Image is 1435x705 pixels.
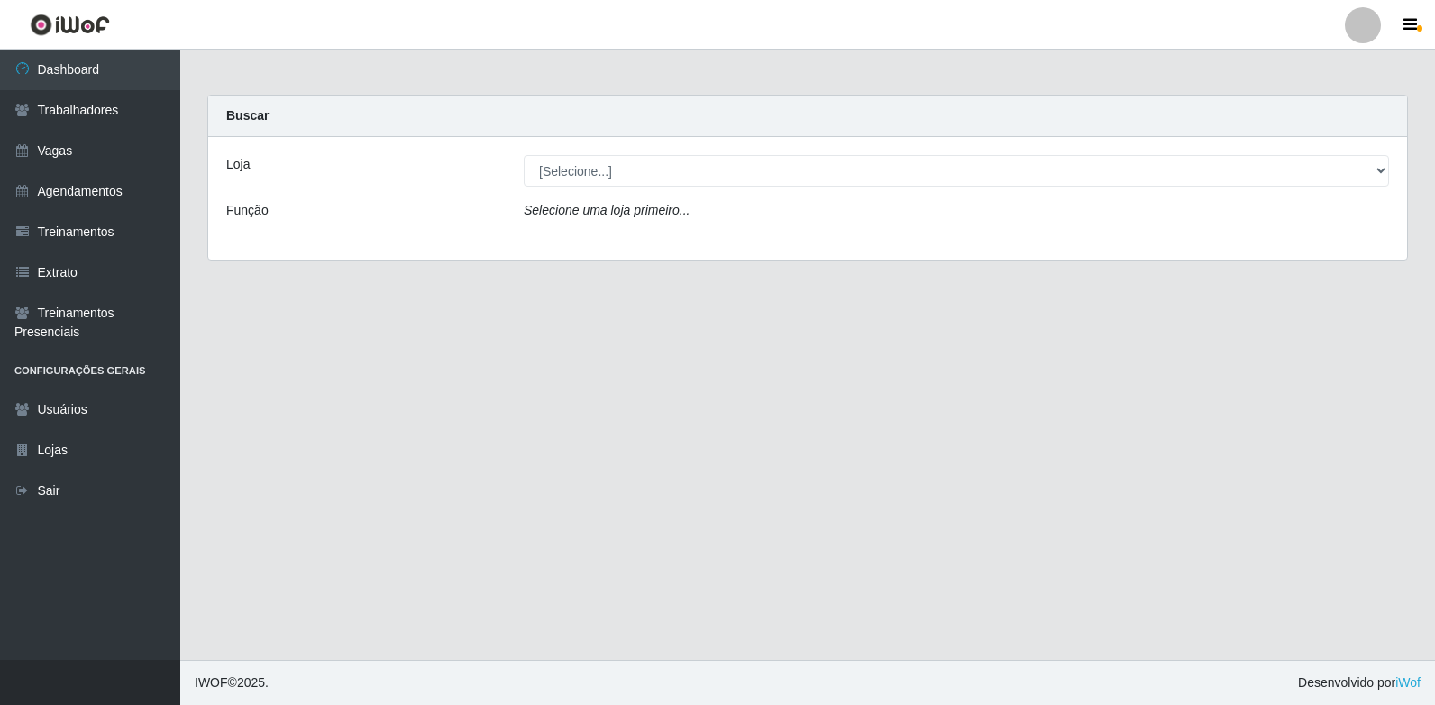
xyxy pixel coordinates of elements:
label: Loja [226,155,250,174]
span: © 2025 . [195,673,269,692]
label: Função [226,201,269,220]
i: Selecione uma loja primeiro... [524,203,690,217]
a: iWof [1395,675,1421,690]
span: Desenvolvido por [1298,673,1421,692]
img: CoreUI Logo [30,14,110,36]
span: IWOF [195,675,228,690]
strong: Buscar [226,108,269,123]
